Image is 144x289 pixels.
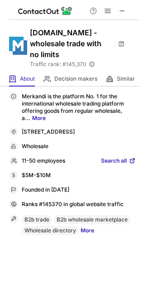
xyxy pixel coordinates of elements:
span: Search all [101,157,127,165]
img: dbc6c3794fbfb07bc6e62a12545327d1 [9,37,27,55]
div: Wholesale directory [22,226,79,235]
h1: [DOMAIN_NAME] - wholesale trade with no limits [30,27,111,60]
p: 11-50 employees [22,157,65,165]
span: About [20,75,35,82]
span: Traffic rank: # 145,370 [30,61,86,67]
div: Wholesale [22,143,136,151]
p: Merkandi is the platform No. 1 for the international wholesale trading platform offering goods fr... [22,93,136,122]
div: Ranks #145370 in global website traffic [22,201,136,209]
a: More [81,226,94,237]
div: Founded in [DATE] [22,186,136,194]
div: B2b trade [22,215,52,224]
a: Search all [101,157,136,165]
span: Similar [117,75,135,82]
img: ContactOut v5.3.10 [18,5,72,16]
div: $5M-$10M [22,172,136,180]
div: B2b wholesale marketplace [54,215,130,224]
div: [STREET_ADDRESS] [22,128,136,136]
a: More [32,115,46,121]
span: Decision makers [54,75,97,82]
